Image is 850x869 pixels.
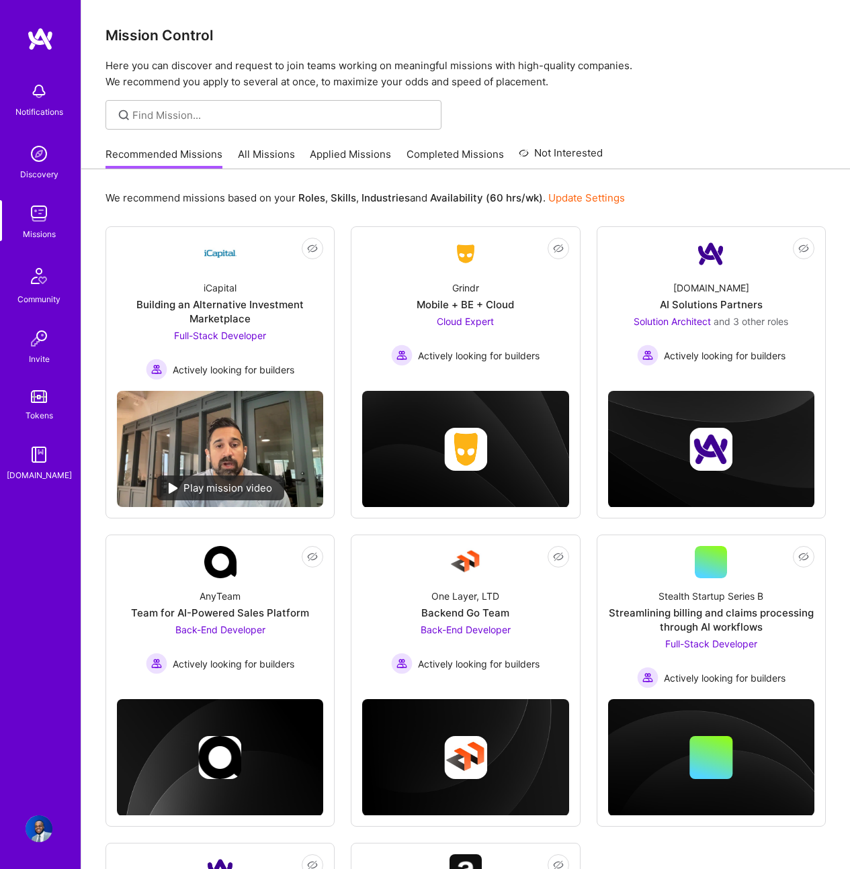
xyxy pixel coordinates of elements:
a: Company LogoGrindrMobile + BE + CloudCloud Expert Actively looking for buildersActively looking f... [362,238,568,367]
span: Solution Architect [634,316,711,327]
a: Completed Missions [407,147,504,169]
span: Actively looking for builders [418,657,540,671]
div: Team for AI-Powered Sales Platform [131,606,309,620]
i: icon EyeClosed [553,243,564,254]
img: Actively looking for builders [391,653,413,674]
img: discovery [26,140,52,167]
div: Missions [23,227,56,241]
img: Company Logo [204,238,237,270]
span: Actively looking for builders [664,349,785,363]
div: AnyTeam [200,589,241,603]
img: User Avatar [26,815,52,842]
img: cover [117,699,323,816]
img: Actively looking for builders [637,345,658,366]
img: play [169,483,178,494]
i: icon EyeClosed [798,551,809,562]
a: All Missions [238,147,295,169]
img: Company Logo [450,242,482,266]
span: Actively looking for builders [173,363,294,377]
img: Company Logo [204,546,237,578]
span: Actively looking for builders [418,349,540,363]
a: User Avatar [22,815,56,842]
a: Not Interested [519,145,603,169]
input: Find Mission... [132,108,431,122]
b: Industries [362,191,410,204]
img: Community [23,260,55,292]
a: Recommended Missions [105,147,222,169]
img: Company logo [199,736,242,779]
span: Cloud Expert [437,316,494,327]
span: Actively looking for builders [173,657,294,671]
i: icon EyeClosed [553,551,564,562]
b: Skills [331,191,356,204]
img: cover [608,699,814,816]
img: Invite [26,325,52,352]
img: guide book [26,441,52,468]
img: Actively looking for builders [146,359,167,380]
img: bell [26,78,52,105]
span: Back-End Developer [175,624,265,635]
p: Here you can discover and request to join teams working on meaningful missions with high-quality ... [105,58,826,90]
i: icon EyeClosed [307,243,318,254]
div: iCapital [204,281,237,295]
div: Grindr [452,281,479,295]
a: Company LogoiCapitalBuilding an Alternative Investment MarketplaceFull-Stack Developer Actively l... [117,238,323,380]
i: icon EyeClosed [307,551,318,562]
span: Full-Stack Developer [665,638,757,649]
div: Invite [29,352,50,366]
img: cover [608,391,814,508]
img: Actively looking for builders [146,653,167,674]
b: Availability (60 hrs/wk) [430,191,543,204]
div: Play mission video [157,475,284,500]
img: Company logo [444,428,487,471]
img: Company logo [444,736,487,779]
img: Actively looking for builders [391,345,413,366]
img: cover [362,391,568,508]
div: Tokens [26,408,53,422]
div: Stealth Startup Series B [658,589,763,603]
b: Roles [298,191,325,204]
a: Stealth Startup Series BStreamlining billing and claims processing through AI workflowsFull-Stack... [608,546,814,688]
div: Building an Alternative Investment Marketplace [117,298,323,326]
span: Back-End Developer [421,624,511,635]
a: Update Settings [548,191,625,204]
img: Actively looking for builders [637,667,658,688]
div: Community [17,292,60,306]
h3: Mission Control [105,27,826,44]
div: Mobile + BE + Cloud [417,298,514,312]
div: AI Solutions Partners [660,298,763,312]
p: We recommend missions based on your , , and . [105,191,625,205]
div: Backend Go Team [421,606,509,620]
img: tokens [31,390,47,403]
img: Company Logo [695,238,727,270]
div: Streamlining billing and claims processing through AI workflows [608,606,814,634]
img: Company Logo [450,546,482,578]
img: No Mission [117,391,323,507]
img: teamwork [26,200,52,227]
a: Applied Missions [310,147,391,169]
i: icon EyeClosed [798,243,809,254]
img: Company logo [689,428,732,471]
div: [DOMAIN_NAME] [7,468,72,482]
div: Discovery [20,167,58,181]
span: Full-Stack Developer [174,330,266,341]
a: Company LogoAnyTeamTeam for AI-Powered Sales PlatformBack-End Developer Actively looking for buil... [117,546,323,675]
a: Company LogoOne Layer, LTDBackend Go TeamBack-End Developer Actively looking for buildersActively... [362,546,568,675]
a: Company Logo[DOMAIN_NAME]AI Solutions PartnersSolution Architect and 3 other rolesActively lookin... [608,238,814,367]
div: Notifications [15,105,63,119]
div: One Layer, LTD [431,589,499,603]
img: cover [362,699,568,816]
i: icon SearchGrey [116,107,132,123]
div: [DOMAIN_NAME] [673,281,749,295]
span: Actively looking for builders [664,671,785,685]
img: logo [27,27,54,51]
span: and 3 other roles [714,316,788,327]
